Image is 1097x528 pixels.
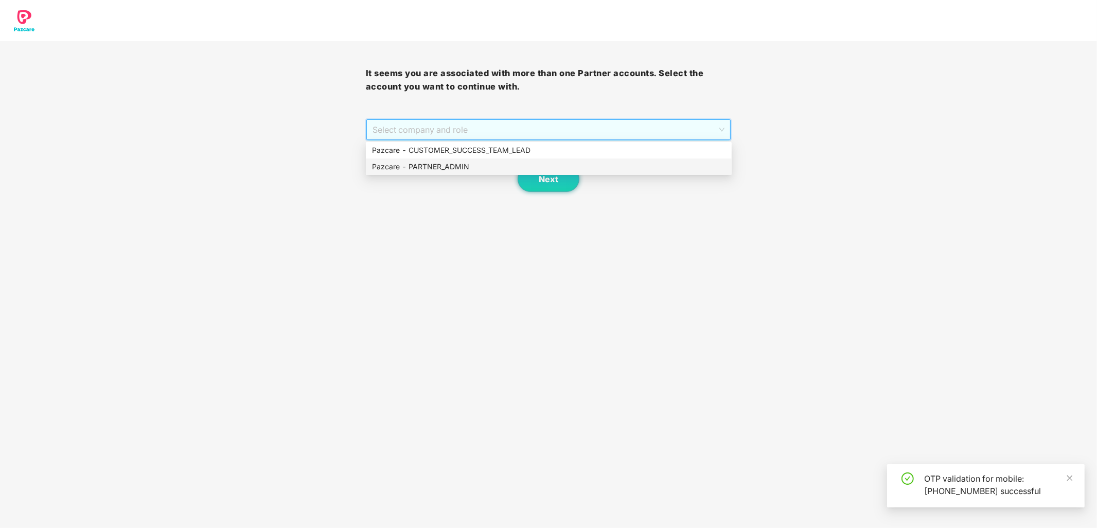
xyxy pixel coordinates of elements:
span: Next [539,174,558,184]
span: check-circle [901,472,914,485]
button: Next [518,166,579,192]
div: Pazcare - PARTNER_ADMIN [366,159,732,175]
div: Pazcare - CUSTOMER_SUCCESS_TEAM_LEAD [372,145,726,156]
span: close [1066,474,1073,482]
div: OTP validation for mobile: [PHONE_NUMBER] successful [924,472,1072,497]
h3: It seems you are associated with more than one Partner accounts. Select the account you want to c... [366,67,732,93]
span: Select company and role [373,120,725,139]
div: Pazcare - CUSTOMER_SUCCESS_TEAM_LEAD [366,142,732,159]
div: Pazcare - PARTNER_ADMIN [372,161,726,172]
